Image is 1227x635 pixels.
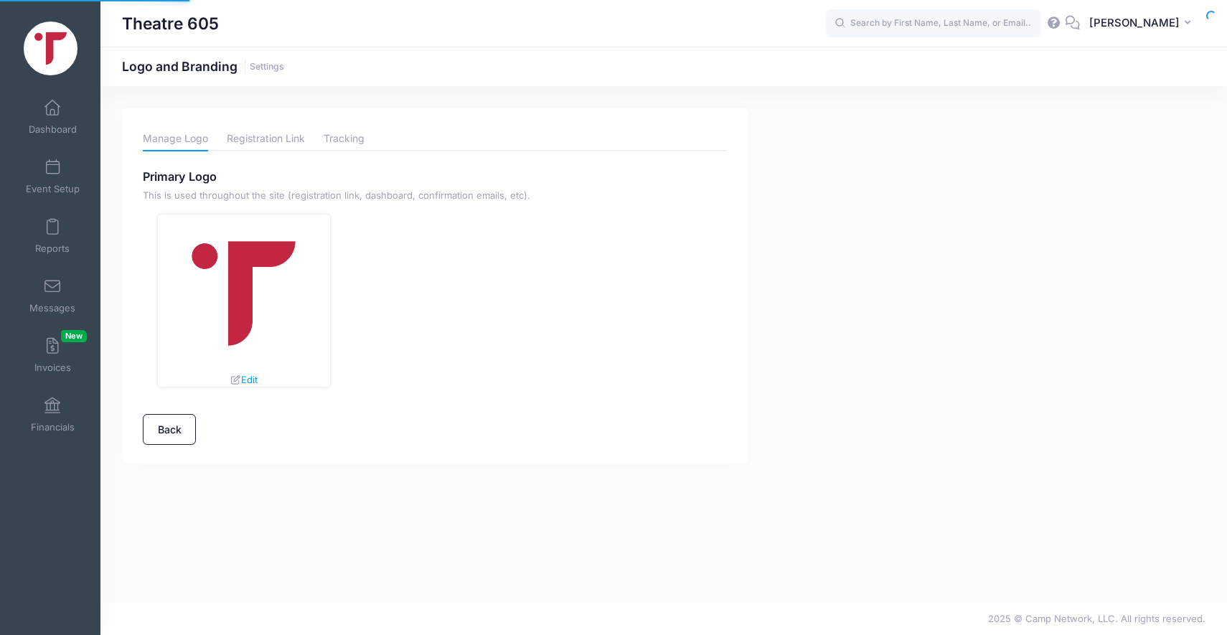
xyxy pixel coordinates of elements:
a: Tracking [324,126,365,151]
h1: Logo and Branding [122,59,284,74]
span: New [61,330,87,342]
a: Dashboard [19,92,87,142]
span: 2025 © Camp Network, LLC. All rights reserved. [988,613,1205,624]
h1: Theatre 605 [122,7,219,40]
span: Reports [35,243,70,255]
a: Edit [230,374,258,385]
span: Financials [31,421,75,433]
button: [PERSON_NAME] [1080,7,1205,40]
h4: Primary Logo [143,170,727,184]
a: Settings [250,62,284,72]
a: Back [143,414,196,445]
p: This is used throughout the site (registration link, dashboard, confirmation emails, etc). [143,189,727,203]
a: Reports [19,211,87,261]
img: Theatre 605 [24,22,77,75]
span: Invoices [34,362,71,374]
span: Dashboard [29,123,77,136]
a: Financials [19,390,87,440]
a: Manage Logo [143,126,208,151]
a: Messages [19,271,87,321]
span: Event Setup [26,183,80,195]
span: Messages [29,302,75,314]
a: Event Setup [19,151,87,202]
a: Registration Link [227,126,305,151]
input: Search by First Name, Last Name, or Email... [826,9,1041,38]
a: InvoicesNew [19,330,87,380]
span: [PERSON_NAME] [1089,15,1180,31]
img: Main logo for Theatre 605 [164,214,323,373]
